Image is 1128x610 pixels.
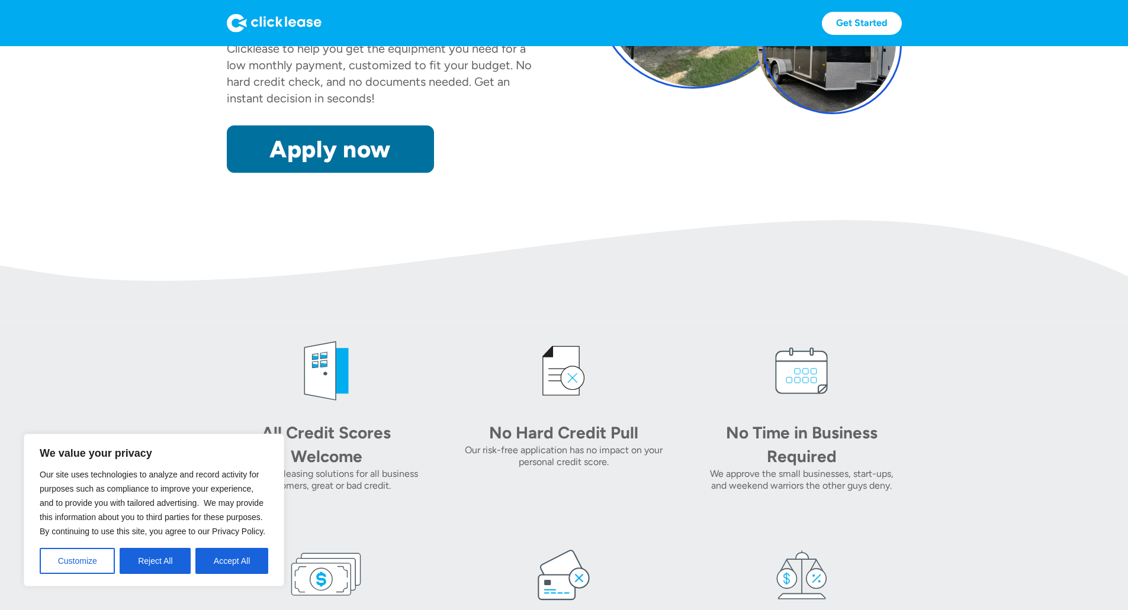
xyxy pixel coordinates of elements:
img: money icon [291,539,362,610]
div: has partnered with Clicklease to help you get the equipment you need for a low monthly payment, c... [227,25,532,105]
img: calendar icon [766,335,837,406]
img: card icon [528,539,599,610]
div: We approve the small businesses, start-ups, and weekend warriors the other guys deny. [702,468,901,492]
div: We value your privacy [24,434,284,586]
button: Accept All [195,548,268,574]
button: Reject All [120,548,191,574]
img: welcome icon [291,335,362,406]
a: Apply now [227,125,434,173]
div: No Time in Business Required [719,421,885,468]
p: We value your privacy [40,446,268,460]
img: tax icon [766,539,837,610]
div: Our risk-free application has no impact on your personal credit score. [464,444,664,468]
div: No Hard Credit Pull [481,421,647,444]
a: Get Started [822,12,902,35]
button: Customize [40,548,115,574]
div: Equipment leasing solutions for all business customers, great or bad credit. [227,468,426,492]
img: Logo [227,14,322,33]
img: credit icon [528,335,599,406]
span: Our site uses technologies to analyze and record activity for purposes such as compliance to impr... [40,470,265,536]
div: All Credit Scores Welcome [243,421,409,468]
